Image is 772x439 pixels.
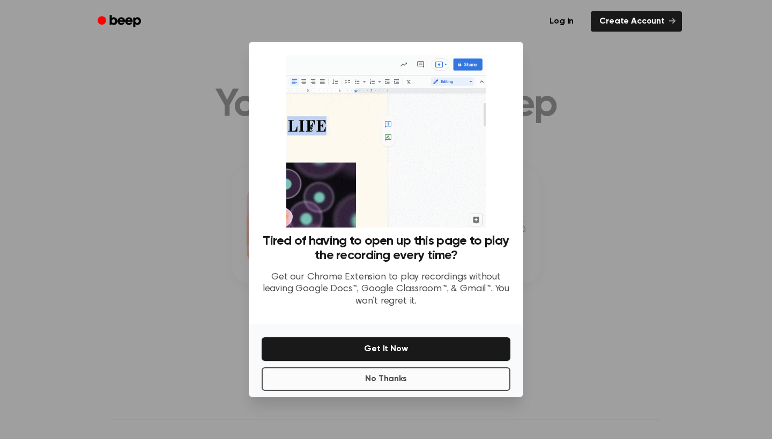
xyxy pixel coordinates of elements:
[591,11,682,32] a: Create Account
[286,55,485,228] img: Beep extension in action
[539,9,584,34] a: Log in
[262,271,510,308] p: Get our Chrome Extension to play recordings without leaving Google Docs™, Google Classroom™, & Gm...
[90,11,151,32] a: Beep
[262,234,510,263] h3: Tired of having to open up this page to play the recording every time?
[262,367,510,391] button: No Thanks
[262,337,510,361] button: Get It Now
